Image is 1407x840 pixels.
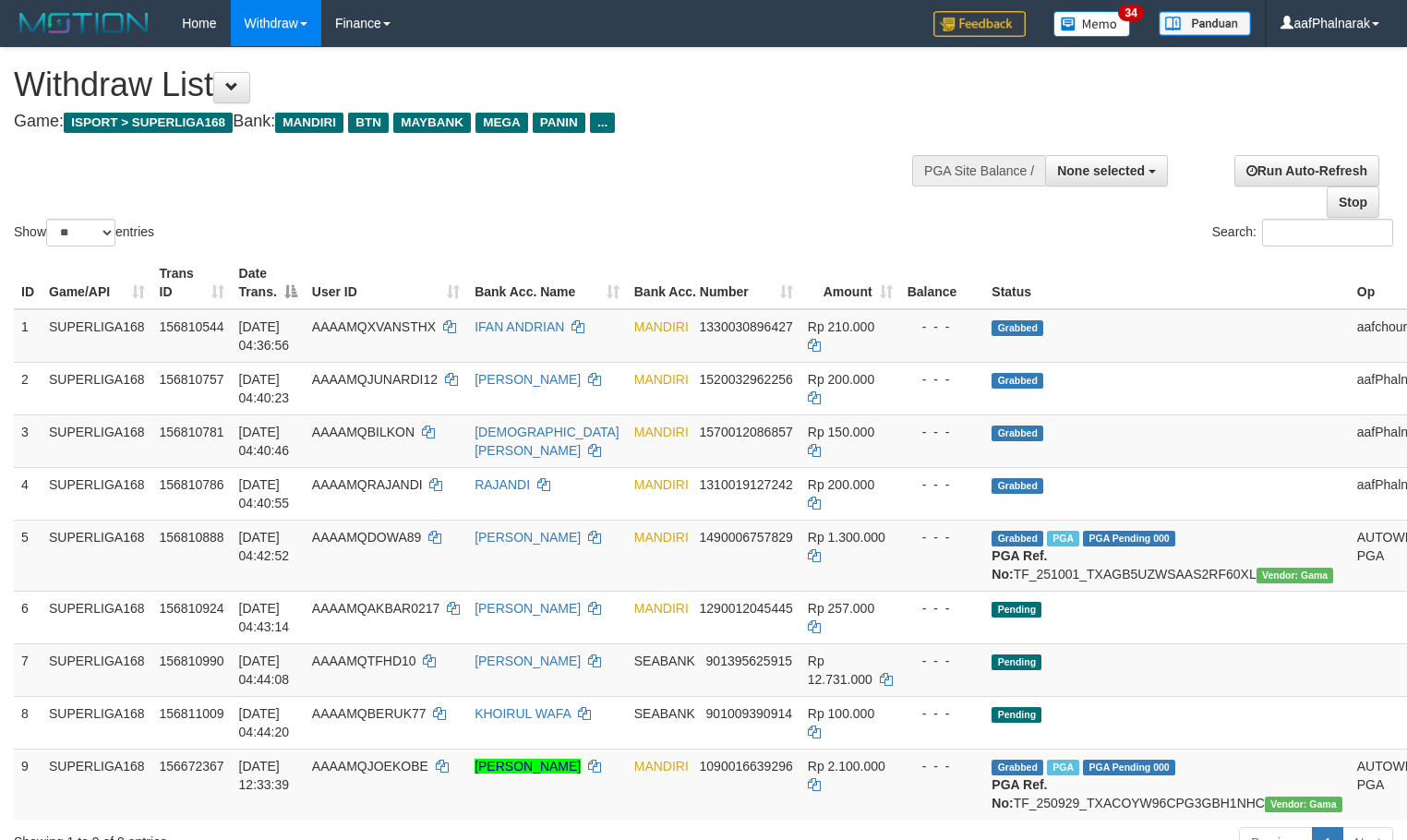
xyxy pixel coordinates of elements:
a: [PERSON_NAME] [475,372,581,387]
span: Marked by aafchoeunmanni [1047,531,1079,546]
a: RAJANDI [475,477,530,492]
td: SUPERLIGA168 [42,591,152,643]
span: Copy 901009390914 to clipboard [706,706,792,721]
span: ISPORT > SUPERLIGA168 [64,113,233,133]
input: Search: [1262,219,1393,246]
div: - - - [908,528,978,546]
td: SUPERLIGA168 [42,643,152,696]
div: - - - [908,370,978,389]
span: Copy 901395625915 to clipboard [706,654,792,668]
span: Copy 1570012086857 to clipboard [700,425,793,439]
label: Search: [1212,219,1393,246]
td: 5 [14,520,42,591]
td: SUPERLIGA168 [42,362,152,414]
th: Bank Acc. Number: activate to sort column ascending [627,257,800,309]
span: Vendor URL: https://trx31.1velocity.biz [1265,797,1342,812]
a: [PERSON_NAME] [475,530,581,545]
th: ID [14,257,42,309]
span: Marked by aafsengchandara [1047,760,1079,775]
span: MANDIRI [634,425,689,439]
td: 2 [14,362,42,414]
a: IFAN ANDRIAN [475,319,564,334]
div: - - - [908,704,978,723]
span: 156810888 [160,530,224,545]
span: Grabbed [992,760,1043,775]
span: Copy 1490006757829 to clipboard [700,530,793,545]
th: Game/API: activate to sort column ascending [42,257,152,309]
b: PGA Ref. No: [992,548,1047,582]
span: Rp 2.100.000 [808,759,885,774]
img: panduan.png [1159,11,1251,36]
td: SUPERLIGA168 [42,309,152,363]
span: AAAAMQBILKON [312,425,415,439]
span: Copy 1330030896427 to clipboard [700,319,793,334]
td: TF_251001_TXAGB5UZWSAAS2RF60XL [984,520,1349,591]
a: Stop [1327,186,1379,218]
span: Copy 1290012045445 to clipboard [700,601,793,616]
span: AAAAMQXVANSTHX [312,319,436,334]
label: Show entries [14,219,154,246]
span: MANDIRI [634,372,689,387]
span: Rp 1.300.000 [808,530,885,545]
span: AAAAMQTFHD10 [312,654,416,668]
select: Showentries [46,219,115,246]
span: Grabbed [992,478,1043,494]
span: 156810786 [160,477,224,492]
span: [DATE] 04:40:23 [239,372,290,405]
span: Grabbed [992,320,1043,336]
span: [DATE] 04:40:46 [239,425,290,458]
span: MANDIRI [634,601,689,616]
span: [DATE] 04:43:14 [239,601,290,634]
img: Button%20Memo.svg [1053,11,1131,37]
td: 9 [14,749,42,820]
span: MAYBANK [393,113,471,133]
span: Vendor URL: https://trx31.1velocity.biz [1257,568,1334,583]
a: [PERSON_NAME] [475,759,581,774]
span: Rp 150.000 [808,425,874,439]
td: SUPERLIGA168 [42,696,152,749]
span: MANDIRI [634,530,689,545]
span: PGA Pending [1083,531,1175,546]
div: - - - [908,475,978,494]
span: BTN [348,113,389,133]
a: [PERSON_NAME] [475,601,581,616]
a: [PERSON_NAME] [475,654,581,668]
span: AAAAMQBERUK77 [312,706,427,721]
span: Rp 12.731.000 [808,654,872,687]
span: AAAAMQJUNARDI12 [312,372,438,387]
span: Grabbed [992,531,1043,546]
td: 7 [14,643,42,696]
span: MANDIRI [634,477,689,492]
span: AAAAMQRAJANDI [312,477,423,492]
span: AAAAMQDOWA89 [312,530,422,545]
td: SUPERLIGA168 [42,414,152,467]
span: Rp 210.000 [808,319,874,334]
span: Rp 200.000 [808,477,874,492]
th: Amount: activate to sort column ascending [800,257,900,309]
th: Trans ID: activate to sort column ascending [152,257,232,309]
span: 156810781 [160,425,224,439]
th: Balance [900,257,985,309]
a: [DEMOGRAPHIC_DATA][PERSON_NAME] [475,425,619,458]
span: MANDIRI [634,319,689,334]
img: Feedback.jpg [933,11,1026,37]
span: PANIN [533,113,585,133]
th: Date Trans.: activate to sort column descending [232,257,305,309]
a: Run Auto-Refresh [1234,155,1379,186]
div: - - - [908,757,978,775]
span: Rp 257.000 [808,601,874,616]
a: KHOIRUL WAFA [475,706,571,721]
span: Copy 1090016639296 to clipboard [700,759,793,774]
span: 156810990 [160,654,224,668]
span: Pending [992,654,1041,670]
span: Copy 1310019127242 to clipboard [700,477,793,492]
span: [DATE] 04:36:56 [239,319,290,353]
img: MOTION_logo.png [14,9,154,37]
span: Grabbed [992,426,1043,441]
div: - - - [908,318,978,336]
span: 156810757 [160,372,224,387]
h1: Withdraw List [14,66,920,103]
th: Bank Acc. Name: activate to sort column ascending [467,257,627,309]
span: AAAAMQAKBAR0217 [312,601,440,616]
td: SUPERLIGA168 [42,467,152,520]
